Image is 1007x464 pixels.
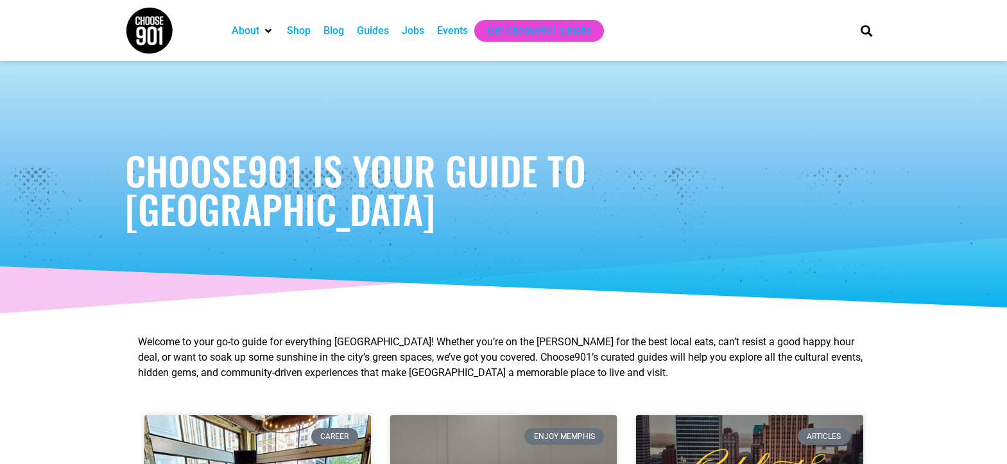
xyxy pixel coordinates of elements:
[311,428,358,445] div: Career
[287,23,311,39] a: Shop
[524,428,604,445] div: Enjoy Memphis
[798,428,850,445] div: Articles
[225,20,280,42] div: About
[125,151,882,228] h1: Choose901 is Your Guide to [GEOGRAPHIC_DATA]​
[487,23,591,39] a: Get Choose901 Emails
[437,23,468,39] a: Events
[232,23,259,39] a: About
[357,23,389,39] a: Guides
[402,23,424,39] a: Jobs
[225,20,839,42] nav: Main nav
[138,334,870,381] p: Welcome to your go-to guide for everything [GEOGRAPHIC_DATA]! Whether you’re on the [PERSON_NAME]...
[323,23,344,39] a: Blog
[856,20,877,41] div: Search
